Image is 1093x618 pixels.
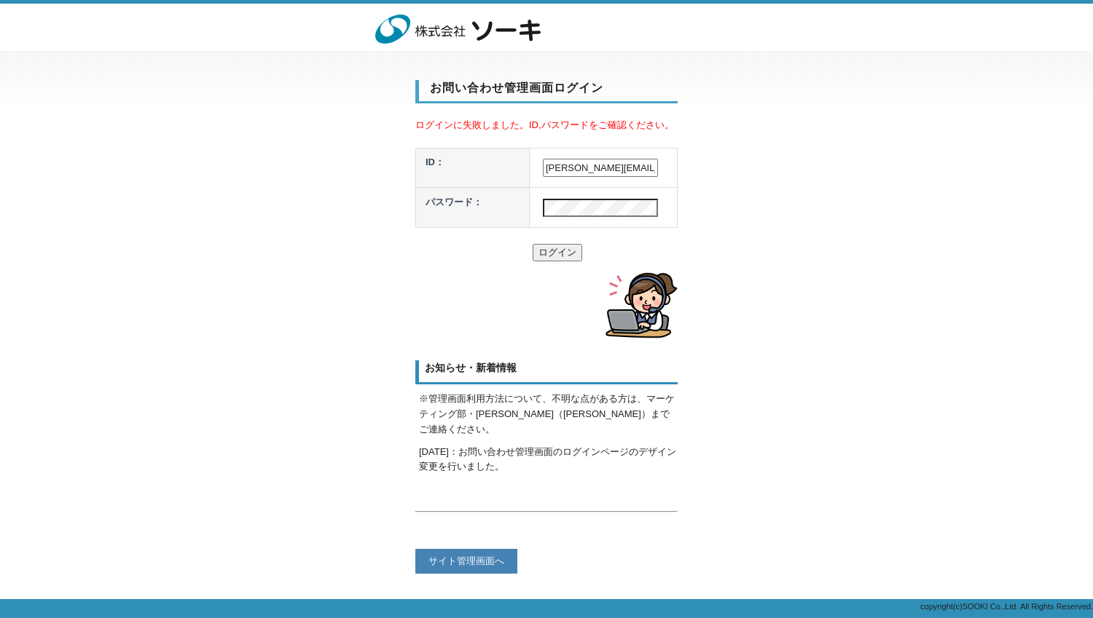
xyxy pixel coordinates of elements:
th: ID： [416,148,530,188]
p: [DATE]：お問い合わせ管理画面のログインページのデザイン変更を行いました。 [419,445,678,475]
input: ログイン [533,244,582,261]
span: ログインに失敗しました。ID,パスワードをご確認ください。 [415,119,674,130]
div: お知らせ・新着情報 [415,360,678,384]
a: サイト管理画面へ [415,549,517,574]
h3: お問い合わせ管理画面ログイン [415,80,678,103]
th: パスワード： [416,188,530,228]
p: ※管理画面利用方法について、不明な点がある方は、マーケティング部・[PERSON_NAME]（[PERSON_NAME]）までご連絡ください。 [419,392,678,437]
img: 株式会社ソーキ [605,272,678,339]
